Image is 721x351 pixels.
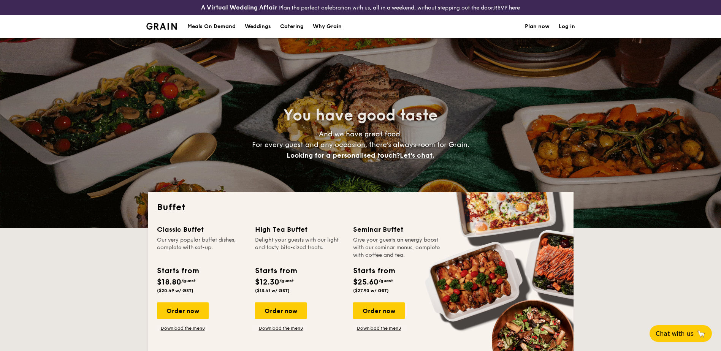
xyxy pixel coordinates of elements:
[400,151,434,160] span: Let's chat.
[353,224,442,235] div: Seminar Buffet
[255,224,344,235] div: High Tea Buffet
[157,278,181,287] span: $18.80
[255,236,344,259] div: Delight your guests with our light and tasty bite-sized treats.
[142,3,580,12] div: Plan the perfect celebration with us, all in a weekend, without stepping out the door.
[157,288,193,293] span: ($20.49 w/ GST)
[313,15,342,38] div: Why Grain
[353,278,379,287] span: $25.60
[353,236,442,259] div: Give your guests an energy boost with our seminar menus, complete with coffee and tea.
[697,329,706,338] span: 🦙
[157,236,246,259] div: Our very popular buffet dishes, complete with set-up.
[276,15,308,38] a: Catering
[255,325,307,331] a: Download the menu
[287,151,400,160] span: Looking for a personalised touch?
[157,302,209,319] div: Order now
[280,15,304,38] h1: Catering
[157,265,198,277] div: Starts from
[308,15,346,38] a: Why Grain
[656,330,694,337] span: Chat with us
[279,278,294,283] span: /guest
[353,265,395,277] div: Starts from
[252,130,469,160] span: And we have great food. For every guest and any occasion, there’s always room for Grain.
[146,23,177,30] img: Grain
[525,15,550,38] a: Plan now
[181,278,196,283] span: /guest
[187,15,236,38] div: Meals On Demand
[284,106,437,125] span: You have good taste
[183,15,240,38] a: Meals On Demand
[240,15,276,38] a: Weddings
[157,325,209,331] a: Download the menu
[157,201,564,213] h2: Buffet
[559,15,575,38] a: Log in
[245,15,271,38] div: Weddings
[146,23,177,30] a: Logotype
[255,278,279,287] span: $12.30
[353,302,405,319] div: Order now
[255,288,290,293] span: ($13.41 w/ GST)
[255,265,296,277] div: Starts from
[494,5,520,11] a: RSVP here
[353,325,405,331] a: Download the menu
[650,325,712,342] button: Chat with us🦙
[353,288,389,293] span: ($27.90 w/ GST)
[201,3,277,12] h4: A Virtual Wedding Affair
[379,278,393,283] span: /guest
[255,302,307,319] div: Order now
[157,224,246,235] div: Classic Buffet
